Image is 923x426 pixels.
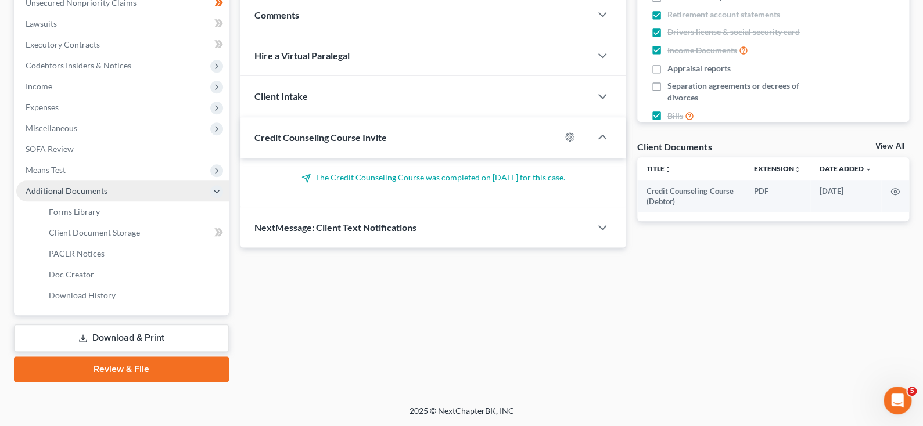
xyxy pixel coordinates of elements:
span: PACER Notices [49,248,105,258]
a: Titleunfold_more [647,164,671,173]
a: Lawsuits [16,13,229,34]
span: Hire a Virtual Paralegal [254,50,350,61]
td: PDF [745,180,810,212]
span: Means Test [26,165,66,175]
span: Miscellaneous [26,123,77,133]
span: Bills [667,110,683,122]
a: Client Document Storage [39,222,229,243]
span: Client Document Storage [49,228,140,237]
p: The Credit Counseling Course was completed on [DATE] for this case. [254,172,612,183]
span: Separation agreements or decrees of divorces [667,80,831,103]
span: Drivers license & social security card [667,26,800,38]
i: expand_more [865,166,872,173]
span: Executory Contracts [26,39,100,49]
span: Codebtors Insiders & Notices [26,60,131,70]
span: Forms Library [49,207,100,216]
span: Lawsuits [26,19,57,28]
td: Credit Counseling Course (Debtor) [637,180,745,212]
iframe: Intercom live chat [884,387,911,414]
span: Additional Documents [26,186,107,196]
a: Download History [39,285,229,306]
a: Date Added expand_more [820,164,872,173]
a: Extensionunfold_more [754,164,801,173]
span: Doc Creator [49,269,94,279]
div: 2025 © NextChapterBK, INC [131,405,793,426]
span: Income Documents [667,45,737,56]
span: 5 [907,387,917,396]
a: Doc Creator [39,264,229,285]
a: View All [875,142,904,150]
a: Executory Contracts [16,34,229,55]
span: Income [26,81,52,91]
span: Credit Counseling Course Invite [254,132,387,143]
a: Review & File [14,356,229,382]
span: SOFA Review [26,144,74,154]
span: Client Intake [254,91,308,102]
i: unfold_more [794,166,801,173]
span: Retirement account statements [667,9,780,20]
span: Download History [49,290,116,300]
a: Download & Print [14,324,229,352]
div: Client Documents [637,140,712,153]
span: Expenses [26,102,59,112]
span: Comments [254,9,299,20]
span: NextMessage: Client Text Notifications [254,222,416,233]
a: SOFA Review [16,139,229,160]
span: Appraisal reports [667,63,731,74]
i: unfold_more [665,166,671,173]
a: PACER Notices [39,243,229,264]
td: [DATE] [810,180,881,212]
a: Forms Library [39,201,229,222]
